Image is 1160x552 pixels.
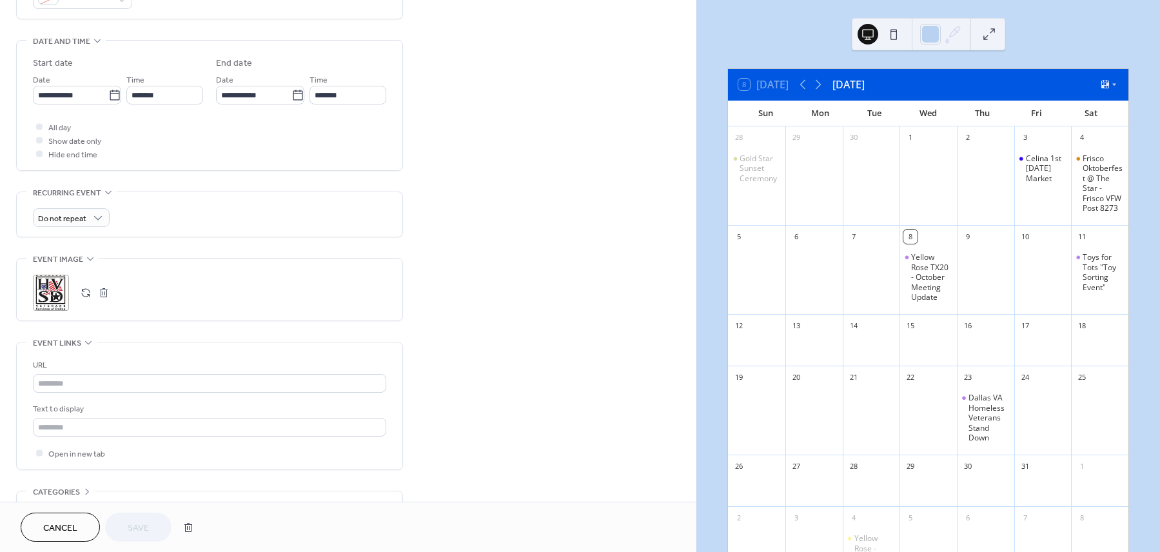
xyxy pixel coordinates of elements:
div: 6 [961,511,975,525]
div: 21 [847,370,861,384]
div: 7 [847,230,861,244]
div: Dallas VA Homeless Veterans Stand Down [957,393,1014,443]
div: Celina 1st [DATE] Market [1026,153,1067,184]
button: Cancel [21,513,100,542]
div: 27 [789,459,803,473]
span: Categories [33,486,80,499]
div: 7 [1018,511,1032,525]
div: 19 [732,370,746,384]
div: 2 [961,131,975,145]
span: Time [126,74,144,87]
div: [DATE] [832,77,865,92]
div: 29 [903,459,918,473]
span: Recurring event [33,186,101,200]
div: Toys for Tots "Toy Sorting Event" [1083,252,1123,292]
div: Text to display [33,402,384,416]
div: 26 [732,459,746,473]
div: ; [33,275,69,311]
div: 31 [1018,459,1032,473]
div: 2 [732,511,746,525]
div: ••• [17,491,402,518]
span: Cancel [43,522,77,535]
div: 20 [789,370,803,384]
div: Gold Star Sunset Ceremony [740,153,780,184]
div: Frisco Oktoberfest @ The Star - Frisco VFW Post 8273 [1071,153,1128,214]
div: 1 [903,131,918,145]
div: 30 [961,459,975,473]
div: 9 [961,230,975,244]
span: Event links [33,337,81,350]
div: Toys for Tots "Toy Sorting Event" [1071,252,1128,292]
div: Thu [956,101,1010,126]
div: 10 [1018,230,1032,244]
div: 6 [789,230,803,244]
div: Sun [738,101,792,126]
div: Tue [847,101,901,126]
div: 5 [732,230,746,244]
div: Mon [792,101,847,126]
div: 14 [847,319,861,333]
div: 1 [1075,459,1089,473]
span: Show date only [48,135,101,148]
span: Date [216,74,233,87]
div: 28 [732,131,746,145]
div: Fri [1010,101,1064,126]
div: 13 [789,319,803,333]
div: URL [33,359,384,372]
div: 11 [1075,230,1089,244]
div: 3 [789,511,803,525]
span: Hide end time [48,148,97,162]
div: 28 [847,459,861,473]
div: Dallas VA Homeless Veterans Stand Down [968,393,1009,443]
span: Date and time [33,35,90,48]
div: 17 [1018,319,1032,333]
div: 15 [903,319,918,333]
span: Time [310,74,328,87]
div: 4 [1075,131,1089,145]
span: Do not repeat [38,212,86,226]
div: 24 [1018,370,1032,384]
div: 3 [1018,131,1032,145]
div: End date [216,57,252,70]
div: Yellow Rose TX20 - October Meeting Update [911,252,952,302]
span: Date [33,74,50,87]
div: 18 [1075,319,1089,333]
div: 8 [903,230,918,244]
div: 5 [903,511,918,525]
div: Celina 1st Friday Market [1014,153,1072,184]
div: 30 [847,131,861,145]
div: 29 [789,131,803,145]
div: 12 [732,319,746,333]
div: Sat [1064,101,1118,126]
div: Wed [901,101,956,126]
div: Start date [33,57,73,70]
div: 16 [961,319,975,333]
div: 25 [1075,370,1089,384]
div: 8 [1075,511,1089,525]
span: Open in new tab [48,448,105,461]
div: 22 [903,370,918,384]
div: 23 [961,370,975,384]
div: Yellow Rose TX20 - October Meeting Update [899,252,957,302]
span: All day [48,121,71,135]
div: Frisco Oktoberfest @ The Star - Frisco VFW Post 8273 [1083,153,1123,214]
div: 4 [847,511,861,525]
span: Event image [33,253,83,266]
div: Gold Star Sunset Ceremony [728,153,785,184]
